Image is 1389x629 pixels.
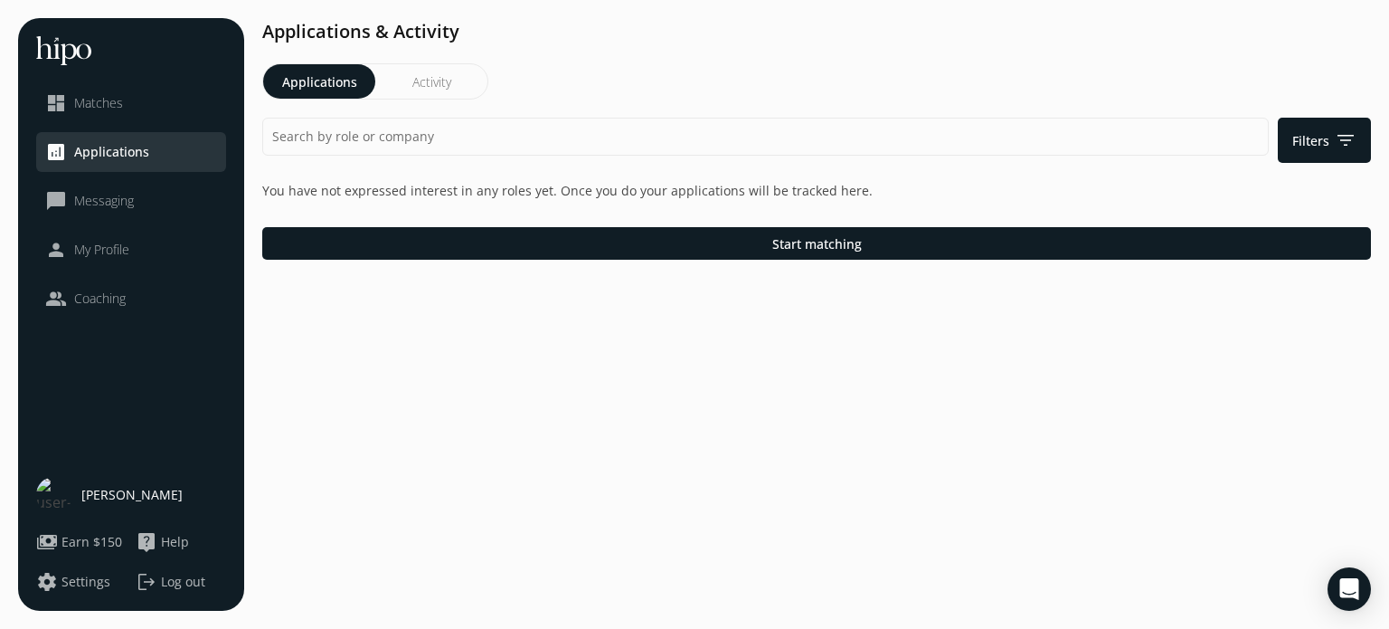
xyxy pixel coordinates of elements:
a: personMy Profile [45,239,217,261]
a: chat_bubble_outlineMessaging [45,190,217,212]
button: settingsSettings [36,571,110,593]
a: peopleCoaching [45,288,217,310]
span: dashboard [45,92,67,114]
span: Help [161,533,189,551]
input: Search by role or company [262,118,1269,156]
span: Messaging [74,192,134,210]
span: Earn $150 [61,533,122,551]
a: live_helpHelp [136,531,226,553]
h1: Applications & Activity [262,18,1371,45]
span: Coaching [74,290,126,308]
a: analyticsApplications [45,141,217,163]
span: payments [36,531,58,553]
span: analytics [45,141,67,163]
p: You have not expressed interest in any roles yet. Once you do your applications will be tracked h... [262,181,1371,200]
span: Filters [1292,129,1356,151]
span: people [45,288,67,310]
span: settings [36,571,58,593]
span: chat_bubble_outline [45,190,67,212]
button: logoutLog out [136,571,226,593]
span: logout [136,571,157,593]
span: person [45,239,67,261]
div: Open Intercom Messenger [1328,567,1371,611]
span: filter_list [1335,129,1356,151]
span: live_help [136,531,157,553]
a: dashboardMatches [45,92,217,114]
span: Log out [161,573,205,591]
button: Applications [263,64,375,99]
button: live_helpHelp [136,531,189,553]
img: hh-logo-white [36,36,91,65]
span: Start matching [772,234,862,253]
span: Settings [61,573,110,591]
span: My Profile [74,241,129,259]
button: Activity [375,64,487,99]
span: Applications [74,143,149,161]
a: settingsSettings [36,571,127,593]
span: [PERSON_NAME] [81,486,183,504]
a: paymentsEarn $150 [36,531,127,553]
img: user-photo [36,477,72,513]
span: Matches [74,94,123,112]
button: Filtersfilter_list [1278,118,1371,163]
button: paymentsEarn $150 [36,531,122,553]
button: Start matching [262,227,1371,260]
